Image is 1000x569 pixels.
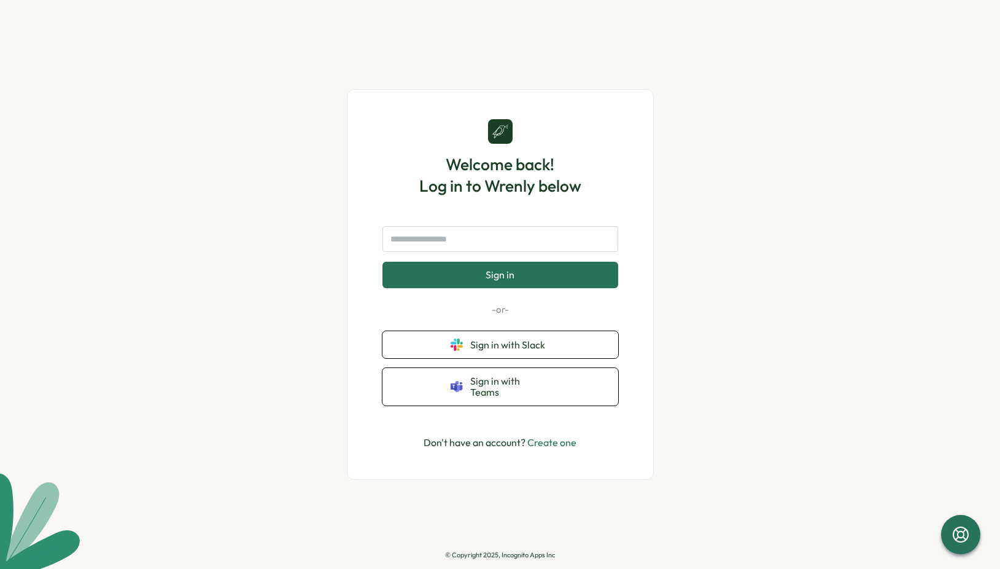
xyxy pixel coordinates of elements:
[424,435,576,450] p: Don't have an account?
[382,331,618,358] button: Sign in with Slack
[470,339,550,350] span: Sign in with Slack
[382,303,618,316] p: -or-
[382,368,618,406] button: Sign in with Teams
[486,269,514,280] span: Sign in
[382,262,618,288] button: Sign in
[470,375,550,398] span: Sign in with Teams
[419,154,581,197] h1: Welcome back! Log in to Wrenly below
[527,436,576,449] a: Create one
[445,551,555,559] p: © Copyright 2025, Incognito Apps Inc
